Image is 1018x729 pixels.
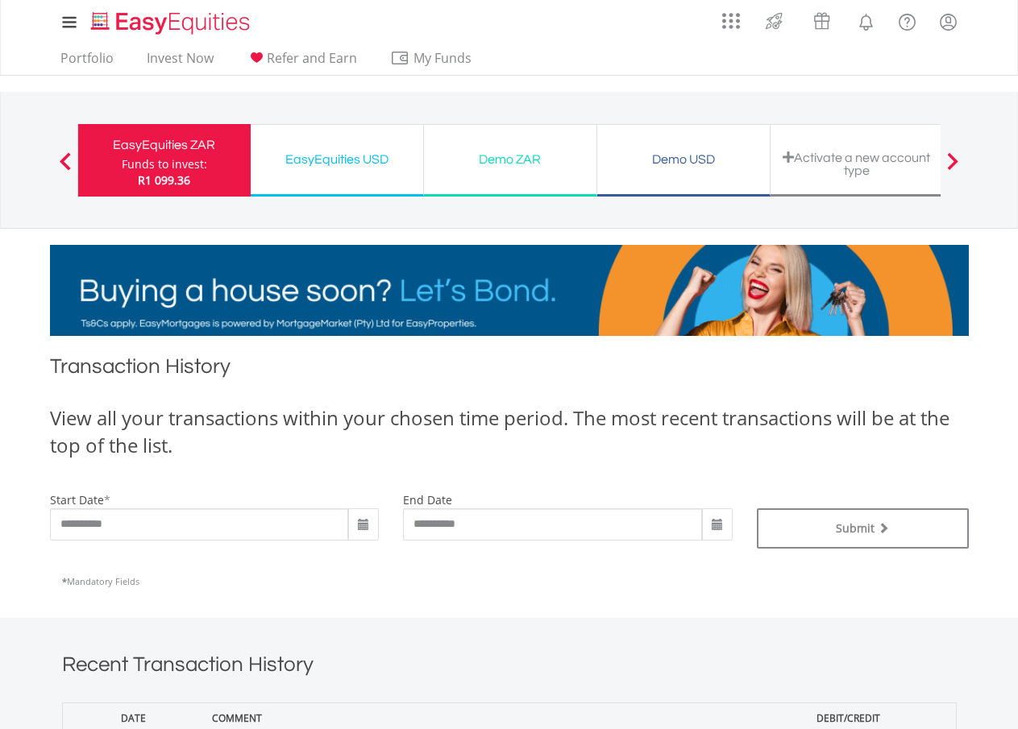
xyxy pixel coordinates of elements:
[780,151,933,177] div: Activate a new account type
[712,4,750,30] a: AppsGrid
[50,352,969,388] h1: Transaction History
[140,50,220,75] a: Invest Now
[240,50,364,75] a: Refer and Earn
[85,4,256,36] a: Home page
[138,172,190,188] span: R1 099.36
[434,148,587,171] div: Demo ZAR
[88,134,241,156] div: EasyEquities ZAR
[722,12,740,30] img: grid-menu-icon.svg
[928,4,969,39] a: My Profile
[50,492,104,507] label: start date
[54,50,120,75] a: Portfolio
[808,8,835,34] img: vouchers-v2.svg
[757,508,969,549] button: Submit
[846,4,887,36] a: Notifications
[50,245,969,336] img: EasyMortage Promotion Banner
[761,8,787,34] img: thrive-v2.svg
[88,10,256,36] img: EasyEquities_Logo.png
[390,48,496,68] span: My Funds
[607,148,760,171] div: Demo USD
[260,148,413,171] div: EasyEquities USD
[798,4,846,34] a: Vouchers
[267,49,357,67] span: Refer and Earn
[50,404,969,460] div: View all your transactions within your chosen time period. The most recent transactions will be a...
[887,4,928,36] a: FAQ's and Support
[62,650,957,686] h1: Recent Transaction History
[62,575,139,587] span: Mandatory Fields
[403,492,452,507] label: end date
[122,156,207,172] div: Funds to invest:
